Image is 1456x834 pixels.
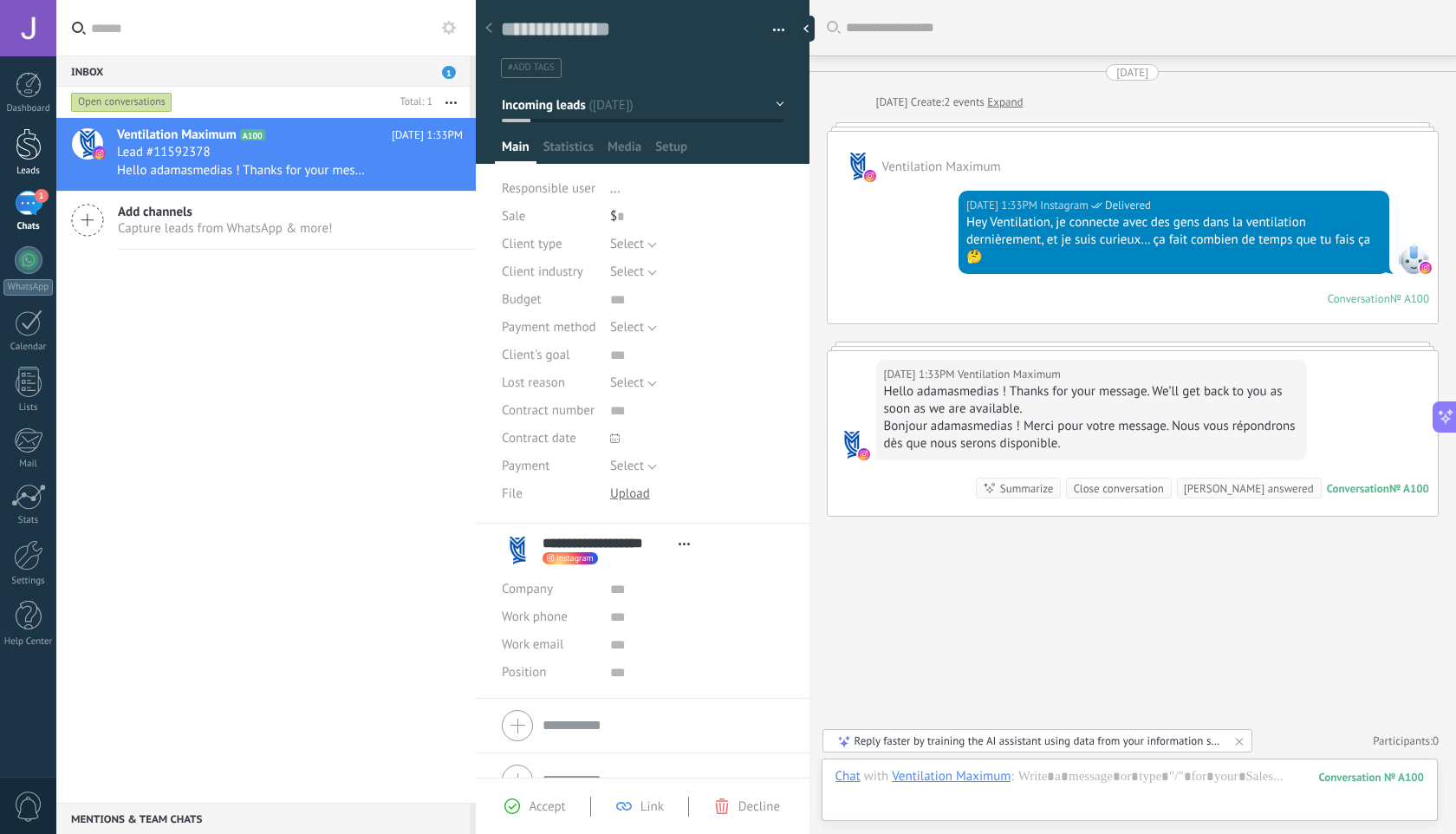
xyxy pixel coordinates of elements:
[610,203,784,231] div: $
[987,94,1023,111] a: Expand
[855,733,1223,748] div: Reply faster by training the AI assistant using data from your information sources
[610,264,644,280] span: Select
[1011,768,1013,785] span: :
[966,197,1040,214] div: [DATE] 1:33PM
[502,139,530,164] span: Main
[3,342,54,353] div: Calendar
[1318,770,1424,785] div: 100
[610,319,644,336] span: Select
[1073,480,1163,497] div: Close conversation
[118,220,333,237] span: Capture leads from WhatsApp & more!
[508,62,555,74] span: #add tags
[3,103,54,114] div: Dashboard
[3,279,53,296] div: WhatsApp
[610,258,657,286] button: Select
[502,666,547,679] span: Position
[442,66,456,79] span: 1
[502,636,563,653] span: Work email
[240,129,265,140] span: A100
[3,221,54,232] div: Chats
[117,127,237,144] span: Ventilation Maximum
[502,369,597,397] div: Lost reason
[892,768,1011,784] div: Ventilation Maximum
[502,576,597,603] div: Company
[884,418,1299,453] div: Bonjour adamasmedias ! Merci pour votre message. Nous vous répondrons dès que nous serons disponi...
[610,314,657,342] button: Select
[610,236,644,252] span: Select
[502,425,597,453] div: Contract date
[502,321,596,334] span: Payment method
[944,94,985,111] span: 2 events
[502,286,597,314] div: Budget
[610,180,621,197] span: ...
[1327,481,1389,496] div: Conversation
[610,453,657,480] button: Select
[502,459,549,472] span: Payment
[56,118,476,191] a: avatariconVentilation MaximumA100[DATE] 1:33PMLead #11592378Hello adamasmedias ! Thanks for your ...
[3,166,54,177] div: Leads
[958,366,1061,383] span: Ventilation Maximum
[502,397,597,425] div: Contract number
[876,94,1024,111] div: Create:
[94,147,106,160] img: icon
[502,175,597,203] div: Responsible user
[608,139,641,164] span: Media
[610,369,657,397] button: Select
[56,803,470,834] div: Mentions & Team chats
[502,258,597,286] div: Client industry
[640,798,664,815] span: Link
[502,631,563,659] button: Work email
[1184,480,1314,497] div: [PERSON_NAME] answered
[502,342,597,369] div: Client's goal
[502,480,597,508] div: File
[502,293,542,306] span: Budget
[1389,481,1429,496] div: № A100
[118,204,333,220] span: Add channels
[1420,262,1432,274] img: instagram.svg
[502,609,568,625] span: Work phone
[502,487,523,500] span: File
[502,453,597,480] div: Payment
[117,162,367,179] span: Hello adamasmedias ! Thanks for your message. We’ll get back to you as soon as we are available. ...
[738,798,780,815] span: Decline
[864,170,876,182] img: instagram.svg
[858,448,870,460] img: instagram.svg
[836,429,868,460] span: Ventilation Maximum
[3,459,54,470] div: Mail
[1105,197,1151,214] span: Delivered
[393,94,432,111] div: Total: 1
[1000,480,1054,497] div: Summarize
[876,94,911,111] div: [DATE]
[864,768,888,785] span: with
[502,314,597,342] div: Payment method
[1373,733,1439,748] a: Participants:0
[502,231,597,258] div: Client type
[502,404,595,417] span: Contract number
[543,139,594,164] span: Statistics
[3,402,54,414] div: Lists
[842,151,874,182] span: Ventilation Maximum
[392,127,463,144] span: [DATE] 1:33PM
[1116,64,1148,81] div: [DATE]
[3,576,54,587] div: Settings
[529,798,565,815] span: Accept
[1040,197,1089,214] span: Instagram
[502,603,568,631] button: Work phone
[56,55,470,87] div: Inbox
[3,515,54,526] div: Stats
[502,432,576,445] span: Contract date
[797,16,815,42] div: Hide
[610,375,644,391] span: Select
[502,208,525,225] span: Sale
[882,159,1001,175] span: Ventilation Maximum
[1390,291,1429,306] div: № A100
[35,189,49,203] span: 1
[1328,291,1390,306] div: Conversation
[117,144,211,161] span: Lead #11592378
[502,659,597,687] div: Position
[502,376,565,389] span: Lost reason
[71,92,172,113] div: Open conversations
[502,349,569,362] span: Client's goal
[502,180,595,197] span: Responsible user
[556,554,594,563] span: instagram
